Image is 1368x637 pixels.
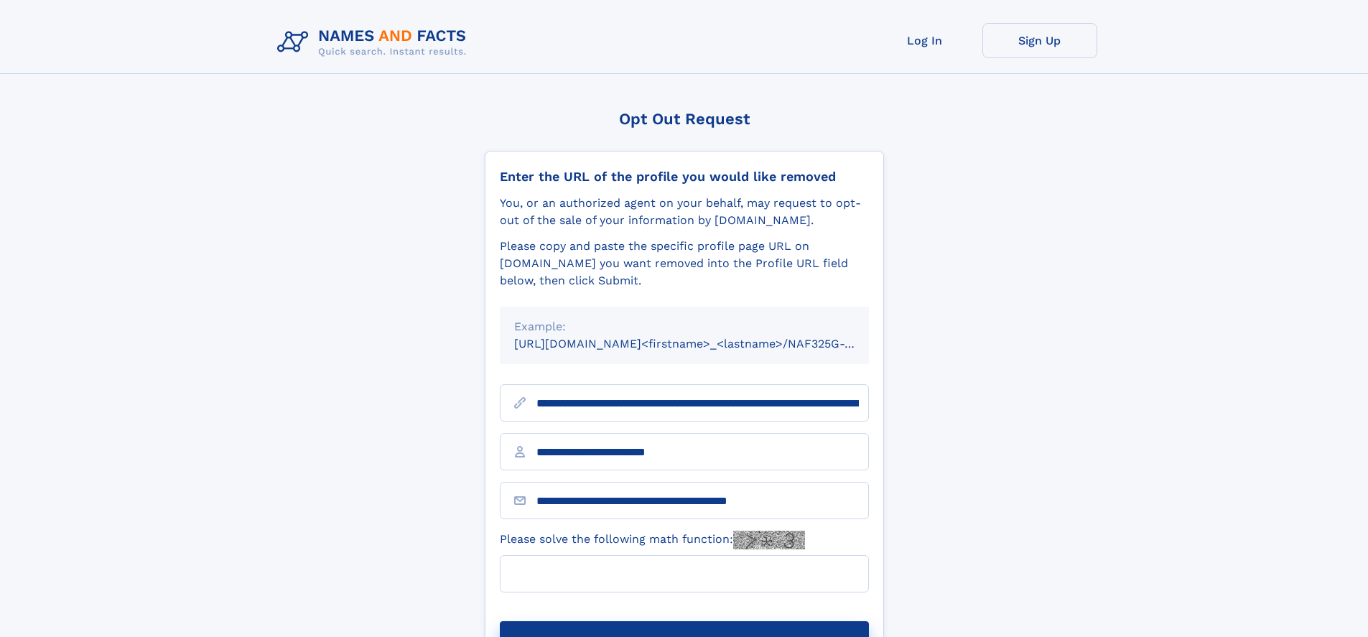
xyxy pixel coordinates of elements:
a: Sign Up [982,23,1097,58]
div: Example: [514,318,855,335]
label: Please solve the following math function: [500,531,805,549]
a: Log In [867,23,982,58]
div: Opt Out Request [485,110,884,128]
img: Logo Names and Facts [271,23,478,62]
div: Please copy and paste the specific profile page URL on [DOMAIN_NAME] you want removed into the Pr... [500,238,869,289]
div: Enter the URL of the profile you would like removed [500,169,869,185]
div: You, or an authorized agent on your behalf, may request to opt-out of the sale of your informatio... [500,195,869,229]
small: [URL][DOMAIN_NAME]<firstname>_<lastname>/NAF325G-xxxxxxxx [514,337,896,350]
